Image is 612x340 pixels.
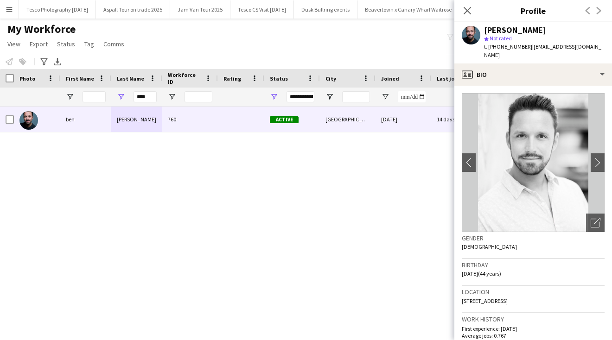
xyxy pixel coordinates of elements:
input: Workforce ID Filter Input [185,91,212,102]
button: Open Filter Menu [325,93,334,101]
img: ben keenan [19,111,38,130]
div: 14 days [431,107,487,132]
button: Jam Van Tour 2025 [170,0,230,19]
span: City [325,75,336,82]
span: Export [30,40,48,48]
input: Last Name Filter Input [134,91,157,102]
p: Average jobs: 0.767 [462,332,605,339]
h3: Work history [462,315,605,323]
button: Open Filter Menu [117,93,125,101]
app-action-btn: Advanced filters [38,56,50,67]
span: [STREET_ADDRESS] [462,297,508,304]
input: City Filter Input [342,91,370,102]
a: Comms [100,38,128,50]
span: Rating [223,75,241,82]
div: [PERSON_NAME] [484,26,546,34]
a: Status [53,38,79,50]
span: Joined [381,75,399,82]
h3: Location [462,288,605,296]
div: Open photos pop-in [586,214,605,232]
span: | [EMAIL_ADDRESS][DOMAIN_NAME] [484,43,601,58]
span: My Workforce [7,22,76,36]
span: Status [57,40,75,48]
h3: Birthday [462,261,605,269]
div: [PERSON_NAME] [111,107,162,132]
button: Aspall Tour on trade 2025 [96,0,170,19]
span: Active [270,116,299,123]
span: View [7,40,20,48]
a: View [4,38,24,50]
span: [DEMOGRAPHIC_DATA] [462,243,517,250]
div: 760 [162,107,218,132]
h3: Gender [462,234,605,242]
span: Not rated [490,35,512,42]
input: Joined Filter Input [398,91,426,102]
span: Last job [437,75,458,82]
span: First Name [66,75,94,82]
button: Tesco Photography [DATE] [19,0,96,19]
div: [GEOGRAPHIC_DATA] [320,107,376,132]
a: Export [26,38,51,50]
div: ben [60,107,111,132]
button: Dusk Bullring events [294,0,357,19]
span: Last Name [117,75,144,82]
button: Tesco CS Visit [DATE] [230,0,294,19]
div: Bio [454,63,612,86]
button: Open Filter Menu [381,93,389,101]
span: Photo [19,75,35,82]
img: Crew avatar or photo [462,93,605,232]
h3: Profile [454,5,612,17]
button: Open Filter Menu [168,93,176,101]
a: Tag [81,38,98,50]
span: Tag [84,40,94,48]
button: Open Filter Menu [270,93,278,101]
span: Workforce ID [168,71,201,85]
button: Beavertown x Canary Wharf Waitrose [357,0,459,19]
app-action-btn: Export XLSX [52,56,63,67]
span: Comms [103,40,124,48]
span: [DATE] (44 years) [462,270,501,277]
input: First Name Filter Input [83,91,106,102]
span: Status [270,75,288,82]
p: First experience: [DATE] [462,325,605,332]
div: [DATE] [376,107,431,132]
button: Open Filter Menu [66,93,74,101]
span: t. [PHONE_NUMBER] [484,43,532,50]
